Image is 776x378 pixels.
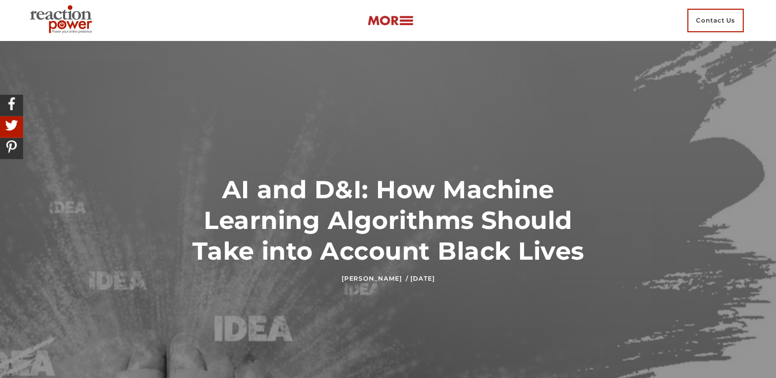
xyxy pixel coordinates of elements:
[3,116,21,134] img: Share On Twitter
[342,275,408,282] a: [PERSON_NAME] /
[3,95,21,113] img: Share On Facebook
[687,9,744,32] span: Contact Us
[367,15,413,27] img: more-btn.png
[173,174,603,266] h1: AI and D&I: How Machine Learning Algorithms Should Take into Account Black Lives
[26,2,100,39] img: Executive Branding | Personal Branding Agency
[410,275,434,282] time: [DATE]
[3,138,21,156] img: Share On Pinterest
